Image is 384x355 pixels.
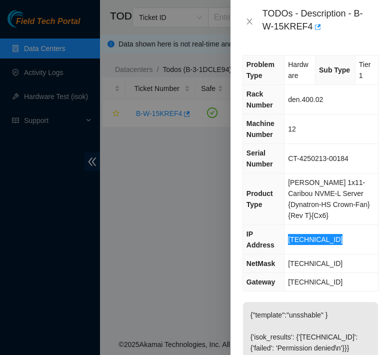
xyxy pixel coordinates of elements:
span: Hardware [288,60,308,79]
span: Gateway [246,278,275,286]
span: Sub Type [319,66,350,74]
span: Rack Number [246,90,273,109]
span: Serial Number [246,149,273,168]
div: TODOs - Description - B-W-15KREF4 [262,8,372,35]
span: [PERSON_NAME] 1x11-Caribou NVME-L Server {Dynatron-HS Crown-Fan}{Rev T}{Cx6} [288,178,369,219]
span: [TECHNICAL_ID] [288,278,342,286]
span: Product Type [246,189,273,208]
span: Tier 1 [359,60,371,79]
span: den.400.02 [288,95,323,103]
span: close [245,17,253,25]
span: NetMask [246,259,275,267]
span: Machine Number [246,119,274,138]
span: CT-4250213-00184 [288,154,348,162]
span: 12 [288,125,296,133]
button: Close [242,17,256,26]
span: IP Address [246,230,274,249]
span: Problem Type [246,60,274,79]
span: [TECHNICAL_ID] [288,235,342,243]
span: [TECHNICAL_ID] [288,259,342,267]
